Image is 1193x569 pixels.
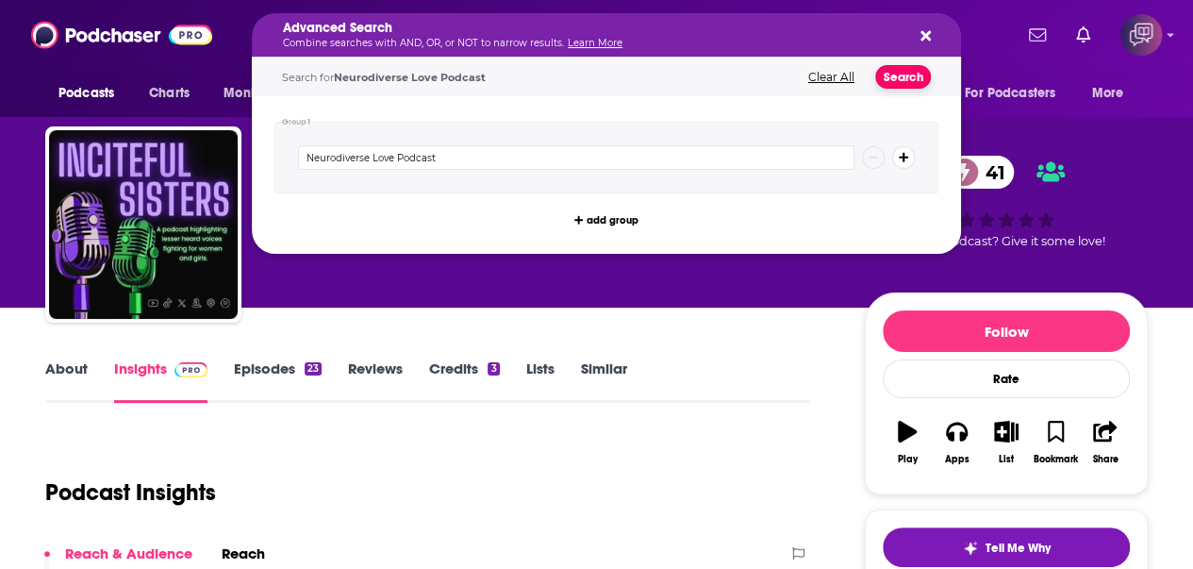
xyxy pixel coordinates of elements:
[137,75,201,111] a: Charts
[224,80,290,107] span: Monitoring
[526,360,555,403] a: Lists
[883,360,1130,398] div: Rate
[234,360,322,403] a: Episodes23
[65,544,192,562] p: Reach & Audience
[568,37,622,49] a: Learn More
[907,234,1105,248] span: Good podcast? Give it some love!
[45,360,88,403] a: About
[1120,14,1162,56] img: User Profile
[999,454,1014,465] div: List
[945,454,969,465] div: Apps
[1092,80,1124,107] span: More
[587,215,638,226] span: add group
[1120,14,1162,56] button: Show profile menu
[282,71,486,84] span: Search for
[210,75,315,111] button: open menu
[883,409,932,477] button: Play
[1031,409,1080,477] button: Bookmark
[883,310,1130,352] button: Follow
[1021,19,1053,51] a: Show notifications dropdown
[222,544,265,562] h2: Reach
[114,360,207,403] a: InsightsPodchaser Pro
[348,360,403,403] a: Reviews
[1079,75,1148,111] button: open menu
[982,409,1031,477] button: List
[953,75,1083,111] button: open menu
[31,17,212,53] img: Podchaser - Follow, Share and Rate Podcasts
[429,360,499,403] a: Credits3
[305,362,322,376] div: 23
[1034,454,1078,465] div: Bookmark
[283,39,900,48] p: Combine searches with AND, OR, or NOT to narrow results.
[283,22,900,35] h5: Advanced Search
[581,360,627,403] a: Similar
[49,130,238,319] img: Inciteful Sisters
[1069,19,1098,51] a: Show notifications dropdown
[965,80,1055,107] span: For Podcasters
[149,80,190,107] span: Charts
[986,541,1051,556] span: Tell Me Why
[45,75,139,111] button: open menu
[967,156,1015,189] span: 41
[803,71,860,84] button: Clear All
[282,118,311,126] h4: Group 1
[1120,14,1162,56] span: Logged in as corioliscompany
[334,71,486,84] span: Neurodiverse Love Podcast
[963,541,978,556] img: tell me why sparkle
[298,145,854,170] input: Type a keyword or phrase...
[865,143,1148,260] div: 41Good podcast? Give it some love!
[174,362,207,377] img: Podchaser Pro
[883,527,1130,567] button: tell me why sparkleTell Me Why
[45,478,216,507] h1: Podcast Insights
[1092,454,1118,465] div: Share
[875,65,931,89] button: Search
[1081,409,1130,477] button: Share
[569,209,645,231] button: add group
[932,409,981,477] button: Apps
[270,13,979,57] div: Search podcasts, credits, & more...
[898,454,918,465] div: Play
[488,362,499,376] div: 3
[948,156,1015,189] a: 41
[58,80,114,107] span: Podcasts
